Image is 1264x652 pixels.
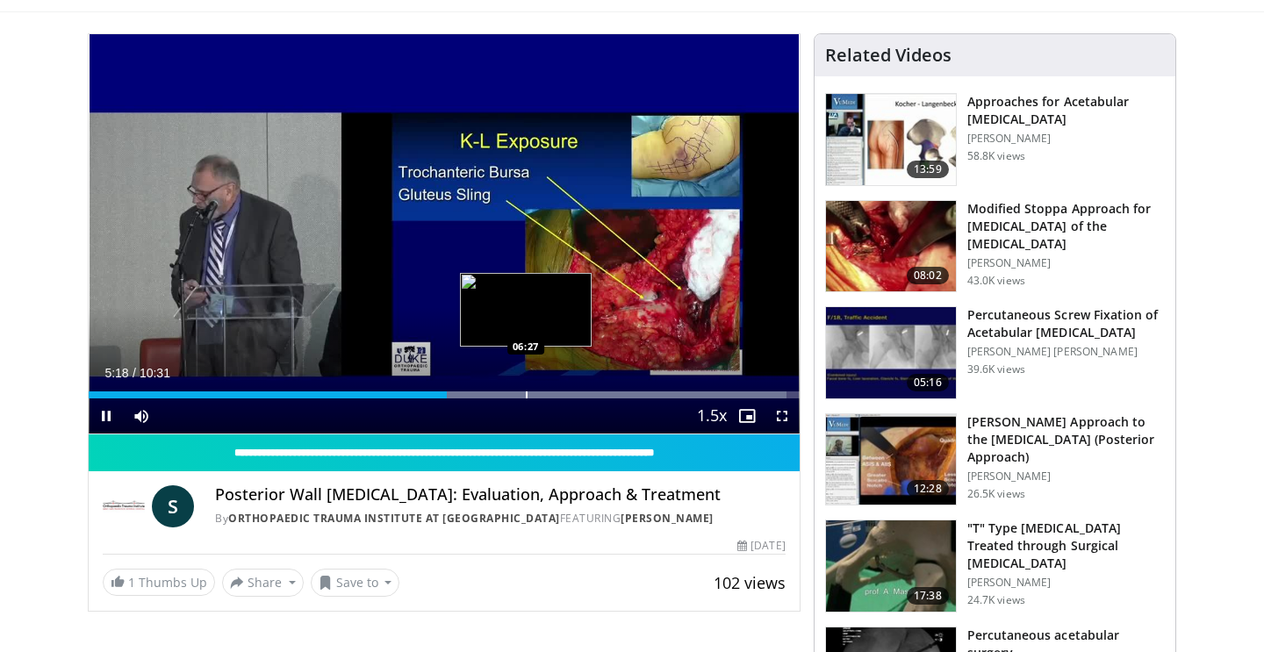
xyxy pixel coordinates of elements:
img: 289877_0000_1.png.150x105_q85_crop-smart_upscale.jpg [826,94,956,185]
a: 17:38 "T" Type [MEDICAL_DATA] Treated through Surgical [MEDICAL_DATA] [PERSON_NAME] 24.7K views [825,519,1165,613]
img: W88ObRy9Q_ug1lM35hMDoxOjBrOw-uIx_1.150x105_q85_crop-smart_upscale.jpg [826,520,956,612]
a: S [152,485,194,527]
h3: [PERSON_NAME] Approach to the [MEDICAL_DATA] (Posterior Approach) [967,413,1165,466]
a: 13:59 Approaches for Acetabular [MEDICAL_DATA] [PERSON_NAME] 58.8K views [825,93,1165,186]
p: 39.6K views [967,362,1025,376]
p: [PERSON_NAME] [967,256,1165,270]
p: 26.5K views [967,487,1025,501]
p: [PERSON_NAME] [967,132,1165,146]
a: 05:16 Percutaneous Screw Fixation of Acetabular [MEDICAL_DATA] [PERSON_NAME] [PERSON_NAME] 39.6K ... [825,306,1165,399]
p: 58.8K views [967,149,1025,163]
video-js: Video Player [89,34,800,434]
span: 05:16 [907,374,949,391]
span: 1 [128,574,135,591]
span: 10:31 [140,366,170,380]
div: Progress Bar [89,391,800,398]
button: Share [222,569,304,597]
span: 5:18 [104,366,128,380]
img: Orthopaedic Trauma Institute at UCSF [103,485,145,527]
button: Playback Rate [694,398,729,433]
span: 13:59 [907,161,949,178]
button: Enable picture-in-picture mode [729,398,765,433]
div: [DATE] [737,538,785,554]
h3: Percutaneous Screw Fixation of Acetabular [MEDICAL_DATA] [967,306,1165,341]
img: f3295678-8bed-4037-ac70-87846832ee0b.150x105_q85_crop-smart_upscale.jpg [826,201,956,292]
h4: Related Videos [825,45,952,66]
button: Save to [311,569,400,597]
p: 43.0K views [967,274,1025,288]
a: 1 Thumbs Up [103,569,215,596]
button: Mute [124,398,159,433]
a: 12:28 [PERSON_NAME] Approach to the [MEDICAL_DATA] (Posterior Approach) [PERSON_NAME] 26.5K views [825,413,1165,506]
img: a7802dcb-a1f5-4745-8906-e9ce72290926.150x105_q85_crop-smart_upscale.jpg [826,414,956,505]
button: Fullscreen [765,398,800,433]
span: / [133,366,136,380]
span: 102 views [714,572,786,593]
span: 08:02 [907,267,949,284]
span: 12:28 [907,480,949,498]
h3: Approaches for Acetabular [MEDICAL_DATA] [967,93,1165,128]
p: 24.7K views [967,593,1025,607]
img: 134112_0000_1.png.150x105_q85_crop-smart_upscale.jpg [826,307,956,398]
a: [PERSON_NAME] [621,511,714,526]
h3: Modified Stoppa Approach for [MEDICAL_DATA] of the [MEDICAL_DATA] [967,200,1165,253]
span: 17:38 [907,587,949,605]
div: By FEATURING [215,511,786,527]
h3: "T" Type [MEDICAL_DATA] Treated through Surgical [MEDICAL_DATA] [967,519,1165,572]
p: [PERSON_NAME] [967,469,1165,484]
p: [PERSON_NAME] [PERSON_NAME] [967,345,1165,359]
button: Pause [89,398,124,433]
a: 08:02 Modified Stoppa Approach for [MEDICAL_DATA] of the [MEDICAL_DATA] [PERSON_NAME] 43.0K views [825,200,1165,293]
p: [PERSON_NAME] [967,576,1165,590]
h4: Posterior Wall [MEDICAL_DATA]: Evaluation, Approach & Treatment [215,485,786,505]
img: image.jpeg [460,273,592,347]
a: Orthopaedic Trauma Institute at [GEOGRAPHIC_DATA] [228,511,560,526]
